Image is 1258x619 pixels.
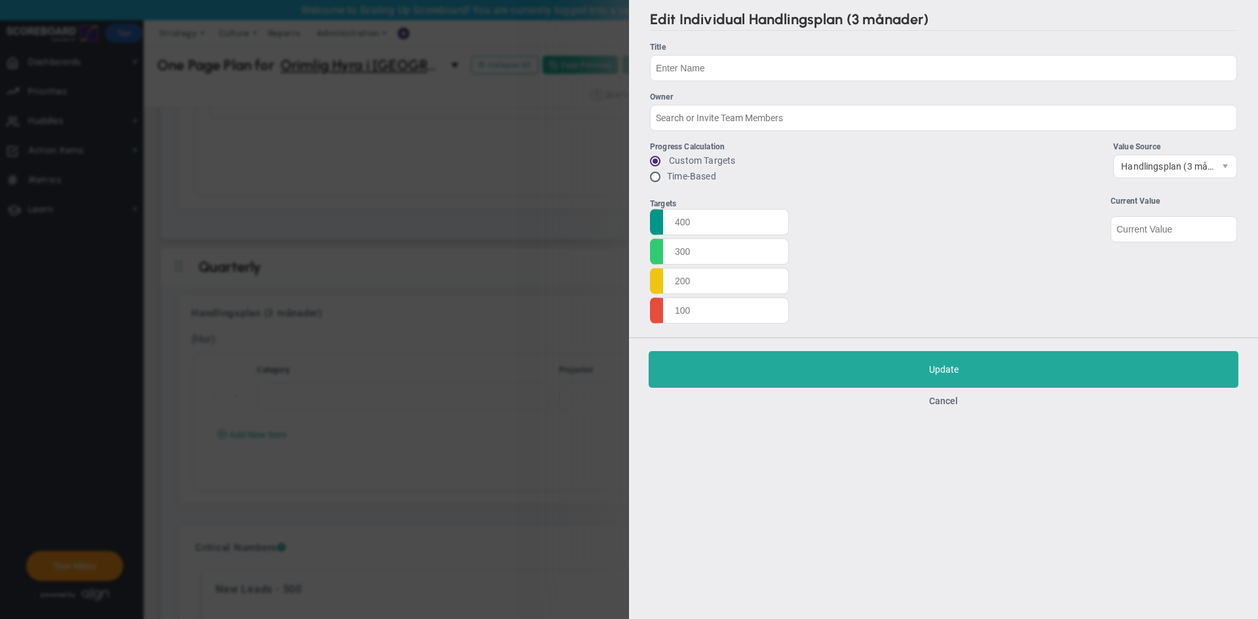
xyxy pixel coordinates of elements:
label: Time-Based [667,171,716,181]
input: 100 [650,297,789,324]
span: Handlingsplan (3 månader) [1114,155,1214,178]
div: Progress Calculation [650,141,735,153]
div: Current Value [1111,197,1237,206]
h2: Edit Individual Handlingsplan (3 månader) [650,10,1237,31]
input: 300 [650,238,789,265]
input: 400 [650,209,789,235]
button: Update [649,351,1238,388]
input: Title [650,55,1237,81]
button: Cancel [929,396,958,406]
div: Value Source [1113,141,1237,153]
input: Current Value [1111,216,1237,242]
div: Owner [650,91,1237,103]
label: Targets [650,199,676,208]
span: Update [929,364,959,375]
label: Custom Targets [669,155,735,166]
input: 200 [650,268,789,294]
input: Owner [650,105,1237,131]
div: Title [650,41,1237,54]
span: select [1214,155,1236,178]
